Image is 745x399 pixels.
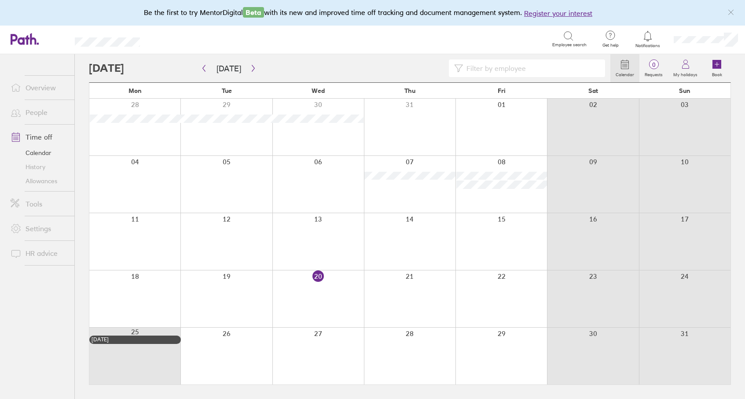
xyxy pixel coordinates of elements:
[639,70,668,78] label: Requests
[634,43,662,48] span: Notifications
[164,35,186,43] div: Search
[588,87,598,94] span: Sat
[610,54,639,82] a: Calendar
[596,43,625,48] span: Get help
[610,70,639,78] label: Calendar
[634,30,662,48] a: Notifications
[4,146,74,160] a: Calendar
[668,70,703,78] label: My holidays
[4,244,74,262] a: HR advice
[4,103,74,121] a: People
[498,87,506,94] span: Fri
[4,174,74,188] a: Allowances
[4,160,74,174] a: History
[639,54,668,82] a: 0Requests
[463,60,600,77] input: Filter by employee
[524,8,592,18] button: Register your interest
[639,61,668,68] span: 0
[4,220,74,237] a: Settings
[707,70,727,78] label: Book
[144,7,601,18] div: Be the first to try MentorDigital with its new and improved time off tracking and document manage...
[552,42,587,48] span: Employee search
[92,336,179,343] div: [DATE]
[703,54,731,82] a: Book
[312,87,325,94] span: Wed
[4,128,74,146] a: Time off
[4,195,74,213] a: Tools
[128,87,142,94] span: Mon
[4,79,74,96] a: Overview
[222,87,232,94] span: Tue
[404,87,415,94] span: Thu
[243,7,264,18] span: Beta
[668,54,703,82] a: My holidays
[679,87,690,94] span: Sun
[209,61,248,76] button: [DATE]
